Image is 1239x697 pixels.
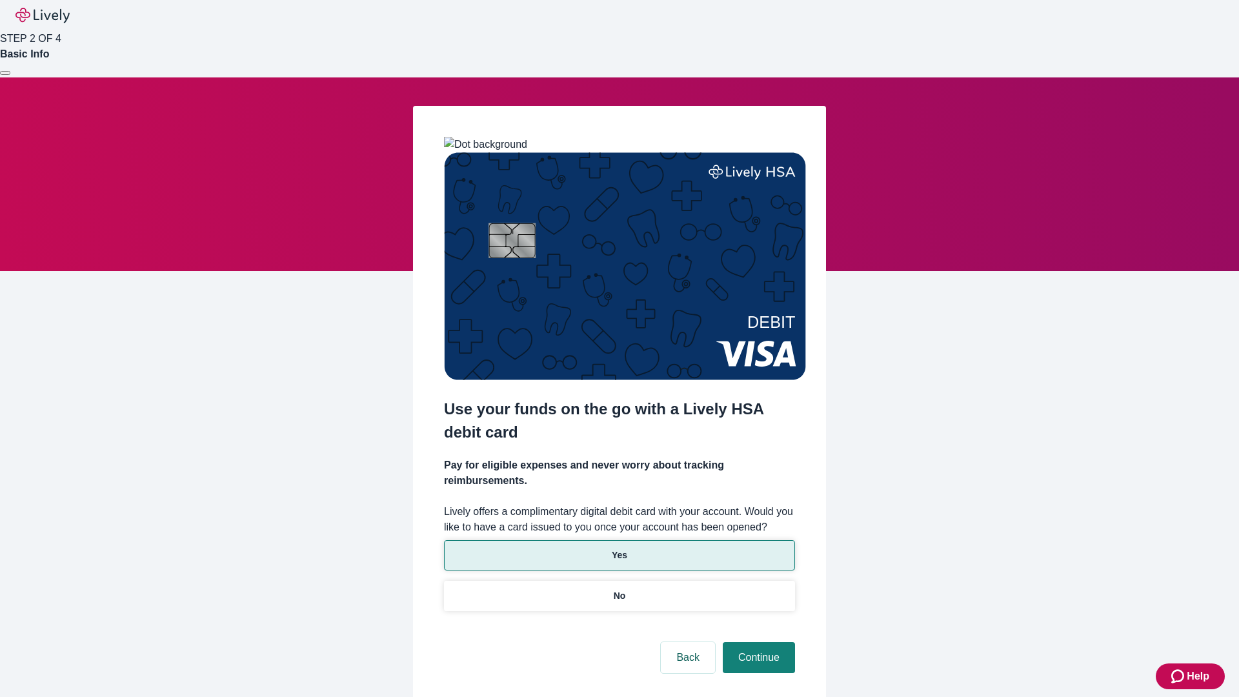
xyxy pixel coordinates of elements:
[444,540,795,571] button: Yes
[444,458,795,489] h4: Pay for eligible expenses and never worry about tracking reimbursements.
[444,152,806,380] img: Debit card
[444,581,795,611] button: No
[444,504,795,535] label: Lively offers a complimentary digital debit card with your account. Would you like to have a card...
[612,549,627,562] p: Yes
[723,642,795,673] button: Continue
[1187,669,1209,684] span: Help
[444,398,795,444] h2: Use your funds on the go with a Lively HSA debit card
[661,642,715,673] button: Back
[444,137,527,152] img: Dot background
[1156,663,1225,689] button: Zendesk support iconHelp
[15,8,70,23] img: Lively
[1171,669,1187,684] svg: Zendesk support icon
[614,589,626,603] p: No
